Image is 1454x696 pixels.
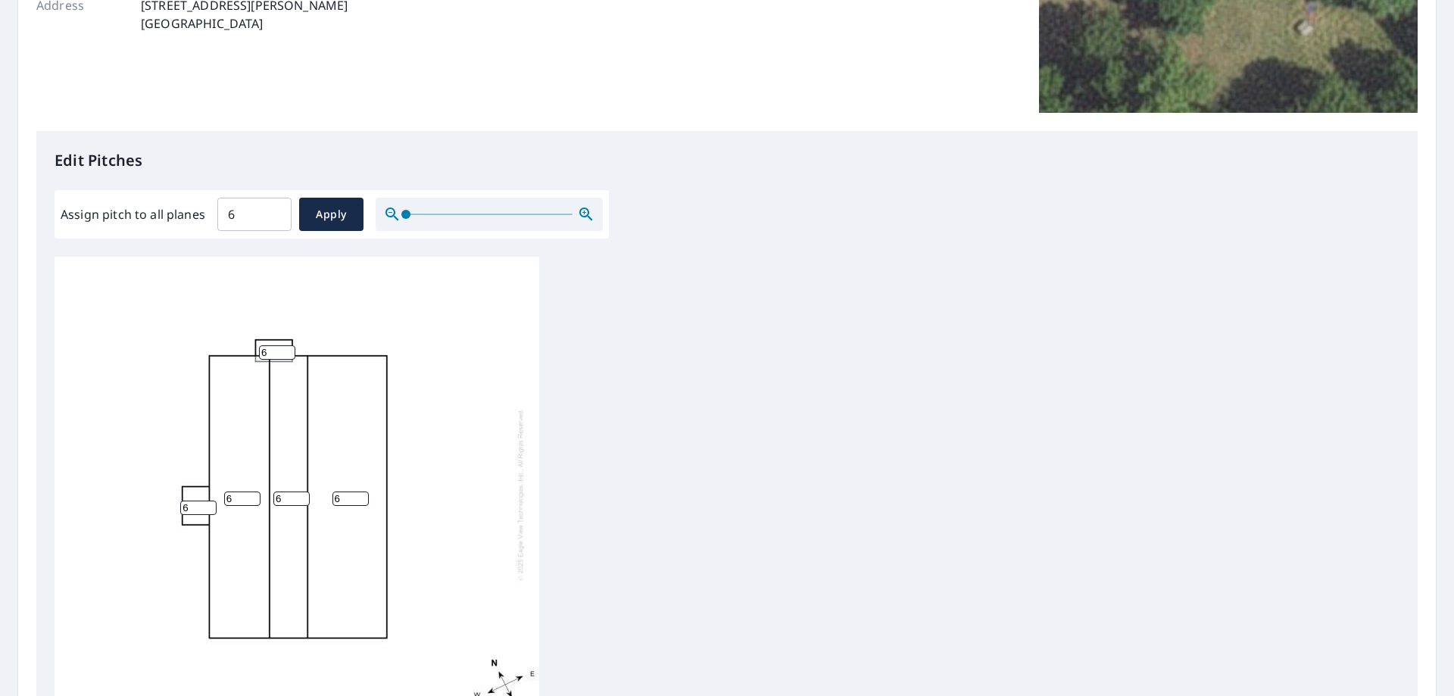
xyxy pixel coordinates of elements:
label: Assign pitch to all planes [61,205,205,223]
input: 00.0 [217,193,292,236]
p: Edit Pitches [55,149,1399,172]
span: Apply [311,205,351,224]
button: Apply [299,198,363,231]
